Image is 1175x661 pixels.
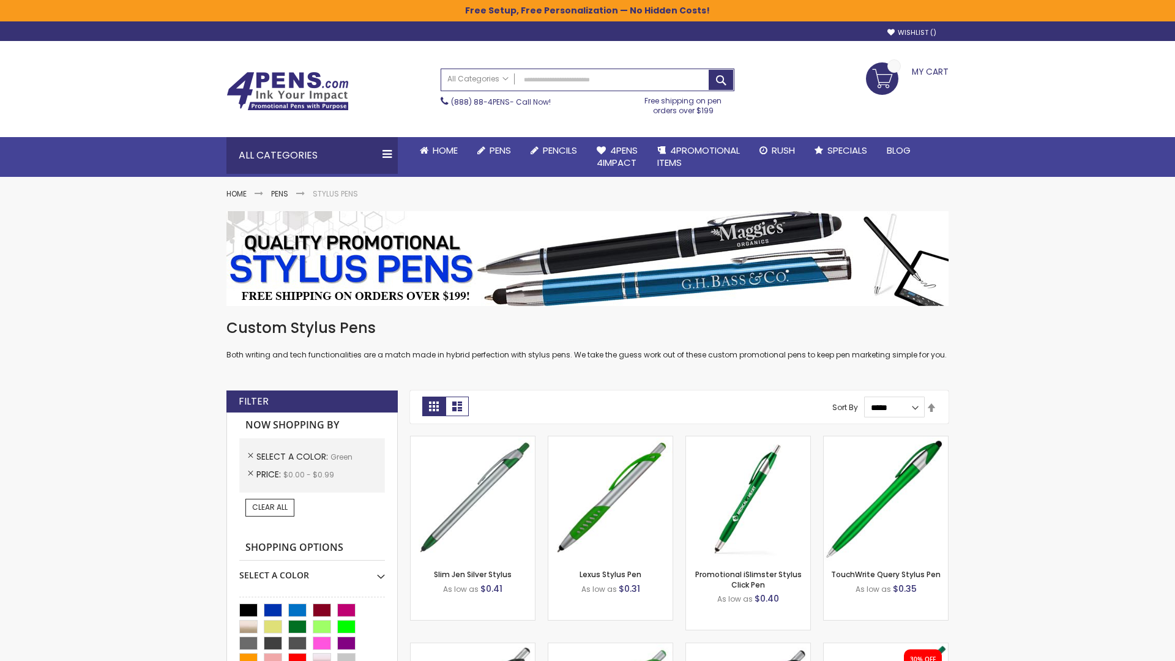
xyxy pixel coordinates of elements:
[686,436,810,446] a: Promotional iSlimster Stylus Click Pen-Green
[313,189,358,199] strong: Stylus Pens
[283,469,334,480] span: $0.00 - $0.99
[239,395,269,408] strong: Filter
[824,643,948,653] a: iSlimster II - Full Color-Green
[581,584,617,594] span: As low as
[887,144,911,157] span: Blog
[543,144,577,157] span: Pencils
[686,436,810,561] img: Promotional iSlimster Stylus Click Pen-Green
[226,72,349,111] img: 4Pens Custom Pens and Promotional Products
[443,584,479,594] span: As low as
[490,144,511,157] span: Pens
[887,28,936,37] a: Wishlist
[772,144,795,157] span: Rush
[451,97,510,107] a: (888) 88-4PENS
[441,69,515,89] a: All Categories
[256,450,330,463] span: Select A Color
[226,318,949,338] h1: Custom Stylus Pens
[239,535,385,561] strong: Shopping Options
[750,137,805,164] a: Rush
[451,97,551,107] span: - Call Now!
[831,569,941,580] a: TouchWrite Query Stylus Pen
[447,74,509,84] span: All Categories
[434,569,512,580] a: Slim Jen Silver Stylus
[271,189,288,199] a: Pens
[580,569,641,580] a: Lexus Stylus Pen
[226,189,247,199] a: Home
[256,468,283,480] span: Price
[410,137,468,164] a: Home
[548,643,673,653] a: Boston Silver Stylus Pen-Green
[686,643,810,653] a: Lexus Metallic Stylus Pen-Green
[226,211,949,306] img: Stylus Pens
[548,436,673,561] img: Lexus Stylus Pen-Green
[856,584,891,594] span: As low as
[755,592,779,605] span: $0.40
[480,583,502,595] span: $0.41
[657,144,740,169] span: 4PROMOTIONAL ITEMS
[422,397,446,416] strong: Grid
[597,144,638,169] span: 4Pens 4impact
[647,137,750,177] a: 4PROMOTIONALITEMS
[548,436,673,446] a: Lexus Stylus Pen-Green
[521,137,587,164] a: Pencils
[587,137,647,177] a: 4Pens4impact
[827,144,867,157] span: Specials
[411,643,535,653] a: Boston Stylus Pen-Green
[411,436,535,446] a: Slim Jen Silver Stylus-Green
[226,318,949,360] div: Both writing and tech functionalities are a match made in hybrid perfection with stylus pens. We ...
[239,561,385,581] div: Select A Color
[832,402,858,413] label: Sort By
[877,137,920,164] a: Blog
[226,137,398,174] div: All Categories
[252,502,288,512] span: Clear All
[330,452,352,462] span: Green
[717,594,753,604] span: As low as
[805,137,877,164] a: Specials
[433,144,458,157] span: Home
[239,413,385,438] strong: Now Shopping by
[245,499,294,516] a: Clear All
[824,436,948,561] img: TouchWrite Query Stylus Pen-Green
[893,583,917,595] span: $0.35
[632,91,735,116] div: Free shipping on pen orders over $199
[411,436,535,561] img: Slim Jen Silver Stylus-Green
[695,569,802,589] a: Promotional iSlimster Stylus Click Pen
[824,436,948,446] a: TouchWrite Query Stylus Pen-Green
[468,137,521,164] a: Pens
[619,583,640,595] span: $0.31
